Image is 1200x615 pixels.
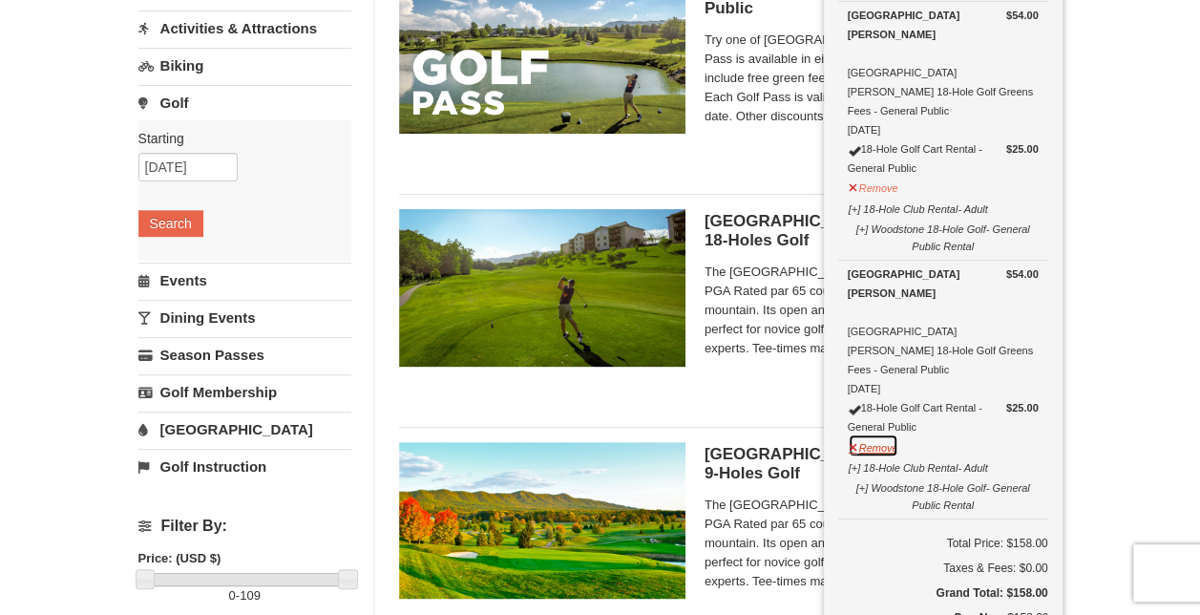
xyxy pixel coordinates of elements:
[705,31,1039,126] span: Try one of [GEOGRAPHIC_DATA]'s Golf Passes. The Golf Pass is available in either 3, 5 or 7 round ...
[848,454,989,477] button: [+] 18-Hole Club Rental- Adult
[138,129,337,148] label: Starting
[138,337,351,372] a: Season Passes
[229,588,236,603] span: 0
[138,300,351,335] a: Dining Events
[399,209,685,366] img: 6619859-85-1f84791f.jpg
[848,398,1039,436] div: 18-Hole Golf Cart Rental - General Public
[848,474,1039,515] button: [+] Woodstone 18-Hole Golf- General Public Rental
[848,139,1039,178] div: 18-Hole Golf Cart Rental - General Public
[138,210,203,237] button: Search
[240,588,261,603] span: 109
[838,534,1048,553] h6: Total Price: $158.00
[138,586,351,605] label: -
[705,212,1039,250] h5: [GEOGRAPHIC_DATA][PERSON_NAME] | 18-Holes Golf
[848,6,1039,139] div: [GEOGRAPHIC_DATA][PERSON_NAME] 18-Hole Golf Greens Fees - General Public [DATE]
[848,215,1039,256] button: [+] Woodstone 18-Hole Golf- General Public Rental
[138,11,351,46] a: Activities & Attractions
[848,265,1039,303] div: [GEOGRAPHIC_DATA][PERSON_NAME]
[1006,143,1039,155] strong: $25.00
[705,445,1039,483] h5: [GEOGRAPHIC_DATA][PERSON_NAME] | 9-Holes Golf
[1006,402,1039,414] strong: $25.00
[705,496,1039,591] span: The [GEOGRAPHIC_DATA][PERSON_NAME] is an 18-hole PGA Rated par 65 course situated at the base of ...
[848,174,899,198] button: Remove
[838,559,1048,578] div: Taxes & Fees: $0.00
[705,263,1039,358] span: The [GEOGRAPHIC_DATA][PERSON_NAME] is an 18-hole PGA Rated par 65 course situated at the base of ...
[138,48,351,83] a: Biking
[399,442,685,599] img: 6619859-87-49ad91d4.jpg
[838,583,1048,603] h5: Grand Total: $158.00
[138,374,351,410] a: Golf Membership
[138,551,221,565] strong: Price: (USD $)
[1006,265,1039,284] strong: $54.00
[848,434,899,457] button: Remove
[138,85,351,120] a: Golf
[138,449,351,484] a: Golf Instruction
[848,265,1039,398] div: [GEOGRAPHIC_DATA][PERSON_NAME] 18-Hole Golf Greens Fees - General Public [DATE]
[848,6,1039,44] div: [GEOGRAPHIC_DATA][PERSON_NAME]
[138,263,351,298] a: Events
[138,412,351,447] a: [GEOGRAPHIC_DATA]
[848,195,989,219] button: [+] 18-Hole Club Rental- Adult
[1006,6,1039,25] strong: $54.00
[138,518,351,535] h4: Filter By:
